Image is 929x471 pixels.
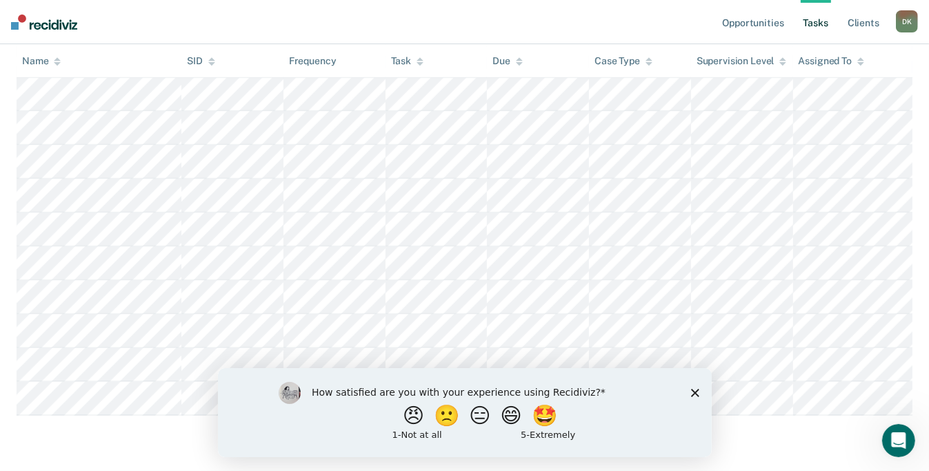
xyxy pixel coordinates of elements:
[11,15,77,30] img: Recidiviz
[896,10,918,32] button: DK
[187,55,215,67] div: SID
[218,368,712,457] iframe: Survey by Kim from Recidiviz
[896,10,918,32] div: D K
[697,55,787,67] div: Supervision Level
[22,55,61,67] div: Name
[289,55,337,67] div: Frequency
[595,55,652,67] div: Case Type
[882,424,915,457] iframe: Intercom live chat
[492,55,523,67] div: Due
[391,55,423,67] div: Task
[799,55,864,67] div: Assigned To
